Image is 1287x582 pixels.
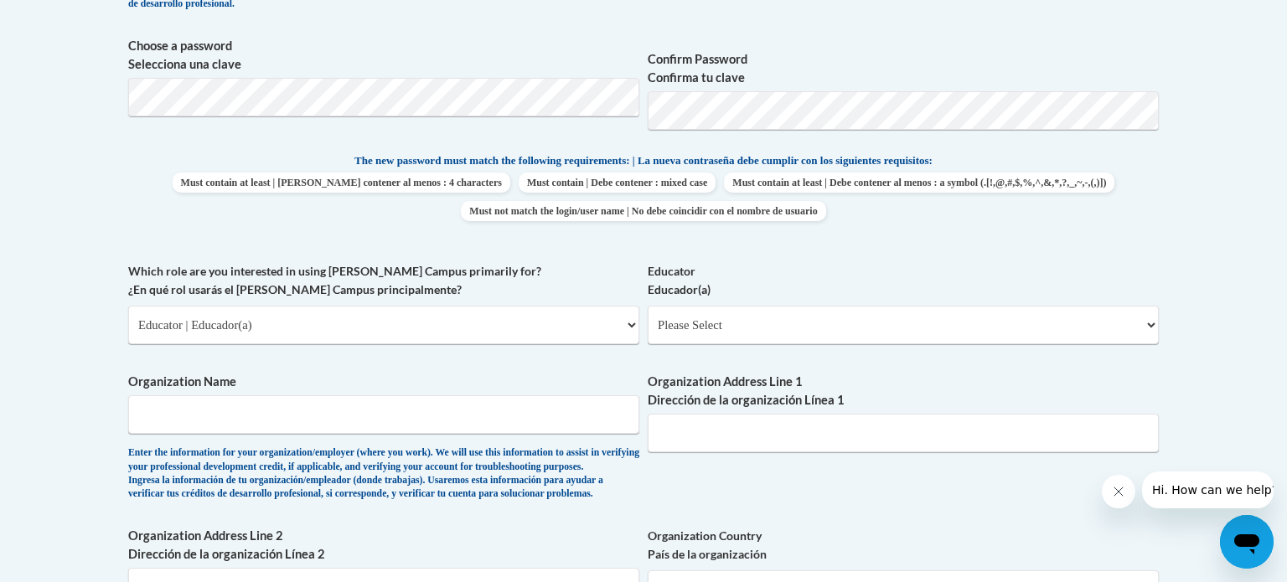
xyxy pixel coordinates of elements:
[173,173,510,193] span: Must contain at least | [PERSON_NAME] contener al menos : 4 characters
[10,12,136,25] span: Hi. How can we help?
[519,173,716,193] span: Must contain | Debe contener : mixed case
[128,395,639,434] input: Metadata input
[461,201,825,221] span: Must not match the login/user name | No debe coincidir con el nombre de usuario
[128,262,639,299] label: Which role are you interested in using [PERSON_NAME] Campus primarily for? ¿En qué rol usarás el ...
[1102,475,1135,508] iframe: Close message
[128,373,639,391] label: Organization Name
[354,153,933,168] span: The new password must match the following requirements: | La nueva contraseña debe cumplir con lo...
[648,262,1159,299] label: Educator Educador(a)
[128,527,639,564] label: Organization Address Line 2 Dirección de la organización Línea 2
[128,446,639,502] div: Enter the information for your organization/employer (where you work). We will use this informati...
[128,37,639,74] label: Choose a password Selecciona una clave
[648,414,1159,452] input: Metadata input
[1220,515,1274,569] iframe: Button to launch messaging window
[648,50,1159,87] label: Confirm Password Confirma tu clave
[648,373,1159,409] label: Organization Address Line 1 Dirección de la organización Línea 1
[648,527,1159,564] label: Organization Country País de la organización
[1142,471,1274,508] iframe: Message from company
[724,173,1114,193] span: Must contain at least | Debe contener al menos : a symbol (.[!,@,#,$,%,^,&,*,?,_,~,-,(,)])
